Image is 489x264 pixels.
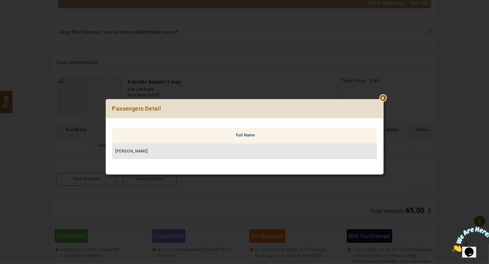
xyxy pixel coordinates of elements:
[3,3,42,28] img: Chat attention grabber
[106,99,384,118] div: Passengers Detail
[116,149,148,153] span: [PERSON_NAME]
[449,224,489,254] iframe: chat widget
[112,128,377,143] th: Full Name
[3,3,5,8] span: 1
